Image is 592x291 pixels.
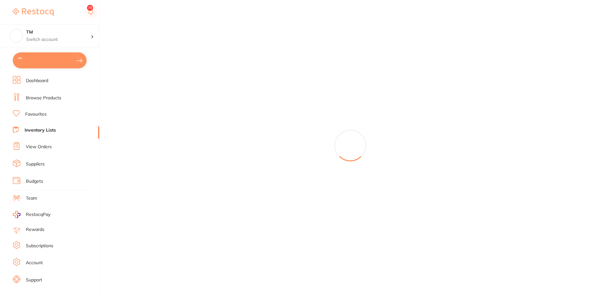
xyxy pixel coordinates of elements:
[26,178,43,185] a: Budgets
[26,29,91,35] h4: TM
[26,36,91,43] p: Switch account
[26,211,50,218] span: RestocqPay
[26,144,52,150] a: View Orders
[26,78,48,84] a: Dashboard
[13,8,54,16] img: Restocq Logo
[26,195,37,202] a: Team
[25,127,56,134] a: Inventory Lists
[13,5,54,19] a: Restocq Logo
[26,243,53,249] a: Subscriptions
[10,29,23,42] img: TM
[26,226,44,233] a: Rewards
[26,277,42,283] a: Support
[26,260,43,266] a: Account
[13,211,20,218] img: RestocqPay
[26,95,61,101] a: Browse Products
[25,111,47,118] a: Favourites
[26,161,45,167] a: Suppliers
[13,211,50,218] a: RestocqPay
